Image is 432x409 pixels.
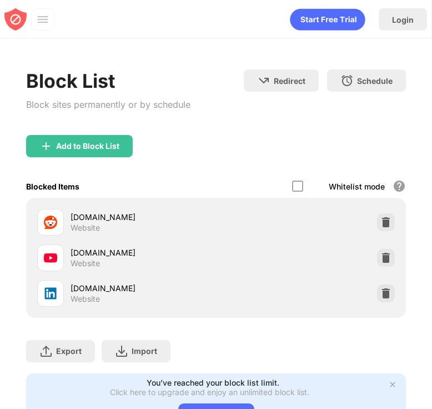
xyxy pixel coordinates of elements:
[26,97,190,113] div: Block sites permanently or by schedule
[26,182,79,191] div: Blocked Items
[56,142,119,151] div: Add to Block List
[71,294,100,304] div: Website
[71,247,216,258] div: [DOMAIN_NAME]
[71,282,216,294] div: [DOMAIN_NAME]
[4,8,27,31] img: blocksite-icon-red.svg
[388,380,397,389] img: x-button.svg
[357,76,393,86] div: Schedule
[290,8,365,31] div: animation
[44,251,57,265] img: favicons
[132,346,157,356] div: Import
[71,258,100,268] div: Website
[392,15,414,24] div: Login
[147,378,279,387] div: You’ve reached your block list limit.
[71,223,100,233] div: Website
[274,76,305,86] div: Redirect
[44,287,57,300] img: favicons
[26,69,190,92] div: Block List
[110,387,309,397] div: Click here to upgrade and enjoy an unlimited block list.
[56,346,82,356] div: Export
[329,182,385,191] div: Whitelist mode
[44,216,57,229] img: favicons
[71,211,216,223] div: [DOMAIN_NAME]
